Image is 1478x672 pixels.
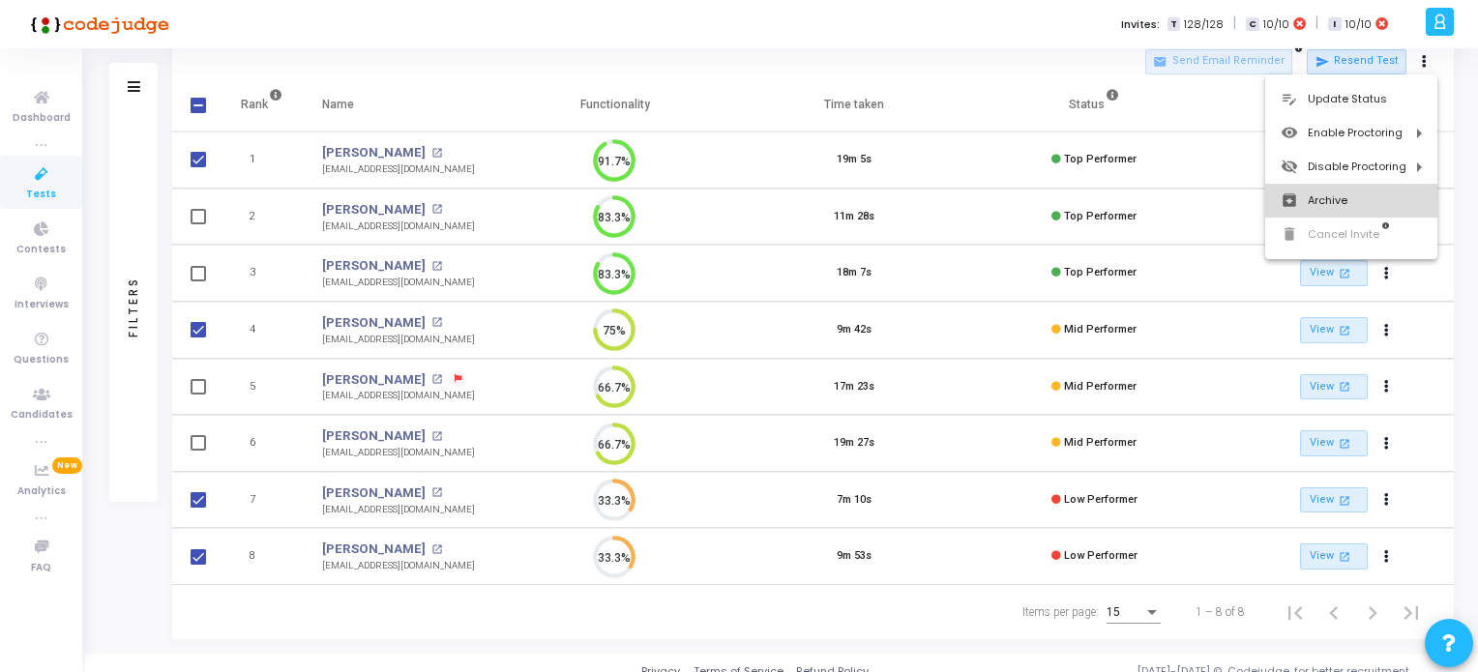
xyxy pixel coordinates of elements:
button: Cancel Invite [1265,218,1437,251]
button: Update Status [1265,82,1437,116]
mat-icon: edit_note [1281,90,1300,109]
mat-icon: archive [1281,191,1300,211]
button: Disable Proctoring [1265,150,1437,184]
mat-icon: visibility [1281,124,1300,143]
mat-icon: visibility_off [1281,158,1300,177]
button: Archive [1265,184,1437,218]
button: Enable Proctoring [1265,116,1437,150]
